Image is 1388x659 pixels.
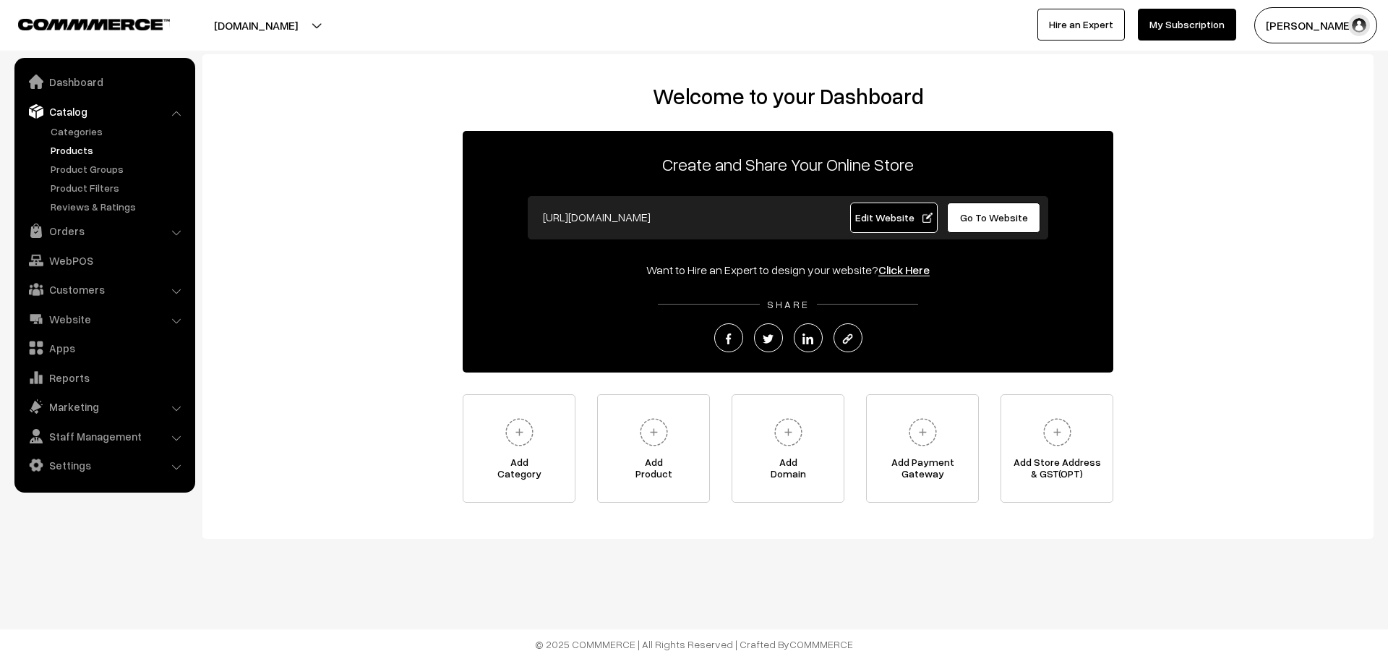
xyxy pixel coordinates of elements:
img: plus.svg [500,412,539,452]
a: AddDomain [732,394,844,503]
a: Orders [18,218,190,244]
img: plus.svg [903,412,943,452]
a: Catalog [18,98,190,124]
span: Add Store Address & GST(OPT) [1001,456,1113,485]
a: Product Filters [47,180,190,195]
a: Customers [18,276,190,302]
a: Reviews & Ratings [47,199,190,214]
a: AddProduct [597,394,710,503]
span: Go To Website [960,211,1028,224]
button: [PERSON_NAME] [1254,7,1377,43]
img: user [1348,14,1370,36]
a: Go To Website [947,203,1040,233]
a: COMMMERCE [789,638,853,650]
a: Edit Website [850,203,938,233]
span: Edit Website [855,211,933,224]
h2: Welcome to your Dashboard [217,83,1359,109]
a: Products [47,143,190,158]
img: COMMMERCE [18,19,170,30]
a: Dashboard [18,69,190,95]
a: Marketing [18,394,190,420]
img: plus.svg [1037,412,1077,452]
img: plus.svg [634,412,674,452]
span: Add Domain [732,456,844,485]
a: Hire an Expert [1037,9,1125,41]
a: Settings [18,452,190,478]
a: Product Groups [47,161,190,177]
a: Click Here [878,263,930,277]
span: Add Payment Gateway [867,456,978,485]
div: Want to Hire an Expert to design your website? [463,261,1113,279]
a: Add PaymentGateway [866,394,979,503]
a: Staff Management [18,423,190,449]
a: Apps [18,335,190,361]
a: Categories [47,124,190,139]
a: WebPOS [18,247,190,273]
a: AddCategory [463,394,575,503]
a: My Subscription [1138,9,1236,41]
a: Website [18,306,190,332]
a: Add Store Address& GST(OPT) [1001,394,1113,503]
p: Create and Share Your Online Store [463,151,1113,177]
a: Reports [18,365,190,391]
a: COMMMERCE [18,14,145,32]
span: Add Product [598,456,709,485]
img: plus.svg [768,412,808,452]
button: [DOMAIN_NAME] [163,7,348,43]
span: Add Category [463,456,575,485]
span: SHARE [760,298,817,310]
